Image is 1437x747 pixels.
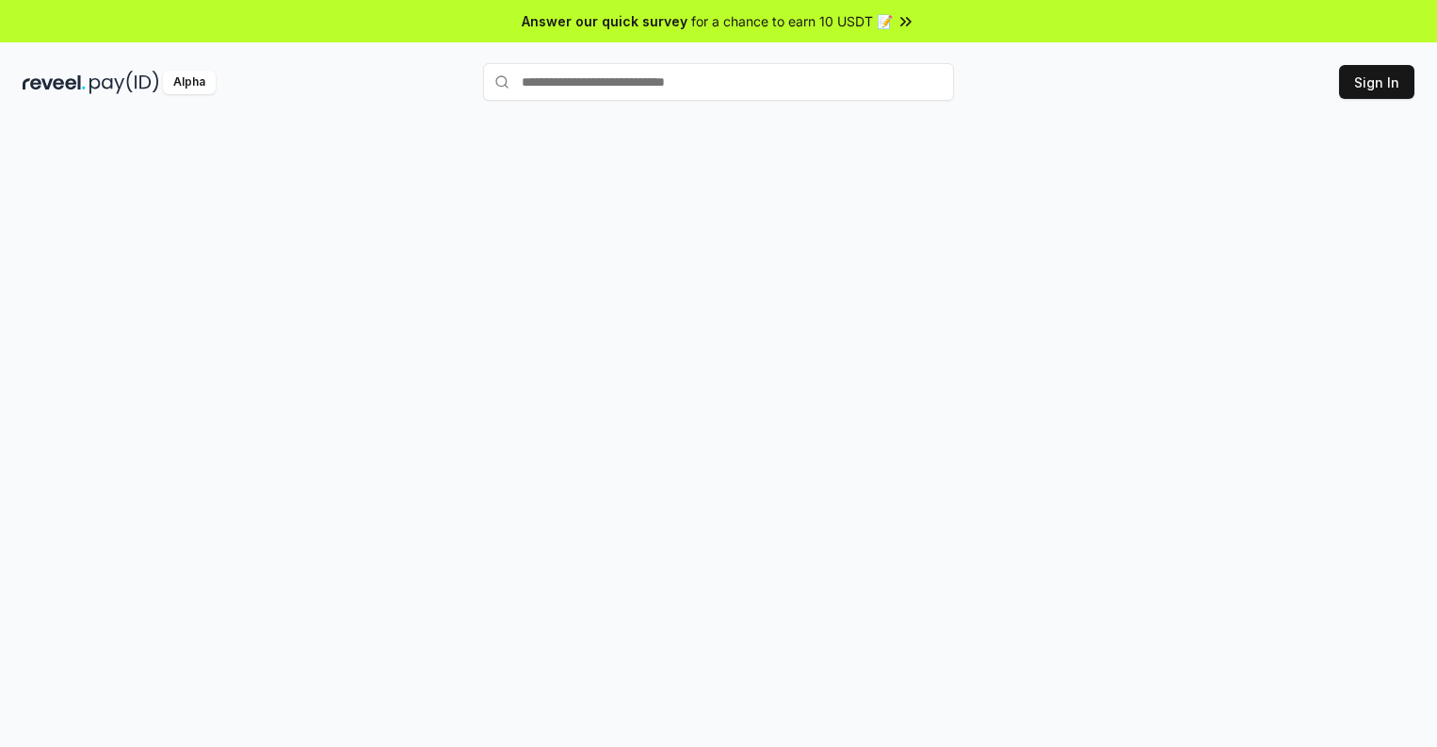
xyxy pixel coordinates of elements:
[522,11,687,31] span: Answer our quick survey
[163,71,216,94] div: Alpha
[23,71,86,94] img: reveel_dark
[89,71,159,94] img: pay_id
[691,11,893,31] span: for a chance to earn 10 USDT 📝
[1339,65,1414,99] button: Sign In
